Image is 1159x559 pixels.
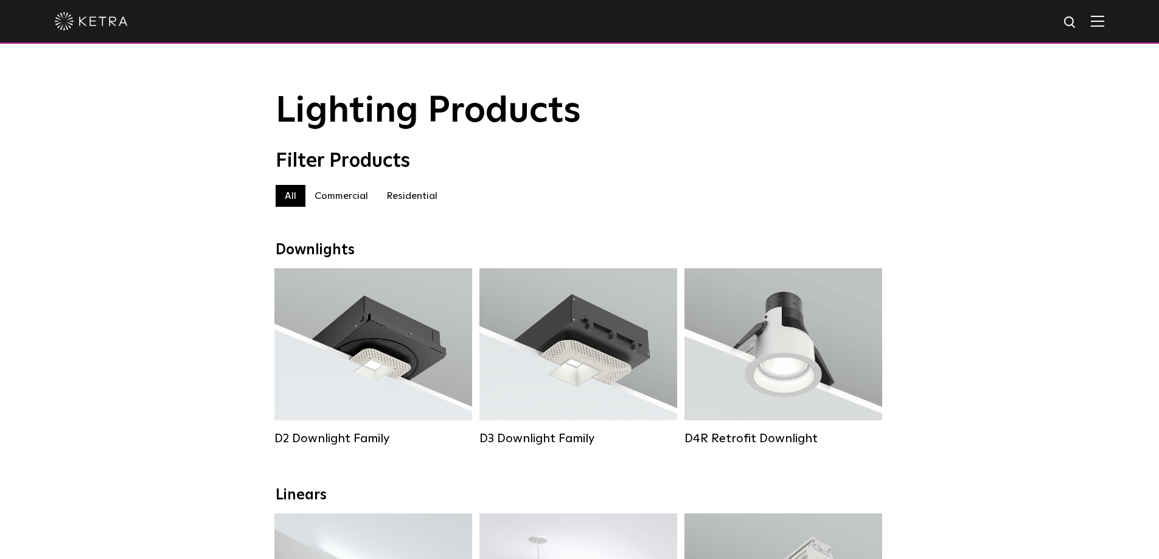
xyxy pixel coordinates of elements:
div: D3 Downlight Family [479,431,677,446]
div: Filter Products [276,150,884,173]
div: D4R Retrofit Downlight [684,431,882,446]
img: search icon [1063,15,1078,30]
div: Linears [276,487,884,504]
label: Commercial [305,185,377,207]
label: Residential [377,185,447,207]
img: ketra-logo-2019-white [55,12,128,30]
div: Downlights [276,241,884,259]
div: D2 Downlight Family [274,431,472,446]
a: D4R Retrofit Downlight Lumen Output:800Colors:White / BlackBeam Angles:15° / 25° / 40° / 60°Watta... [684,268,882,446]
a: D3 Downlight Family Lumen Output:700 / 900 / 1100Colors:White / Black / Silver / Bronze / Paintab... [479,268,677,446]
span: Lighting Products [276,93,581,130]
label: All [276,185,305,207]
a: D2 Downlight Family Lumen Output:1200Colors:White / Black / Gloss Black / Silver / Bronze / Silve... [274,268,472,446]
img: Hamburger%20Nav.svg [1091,15,1104,27]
